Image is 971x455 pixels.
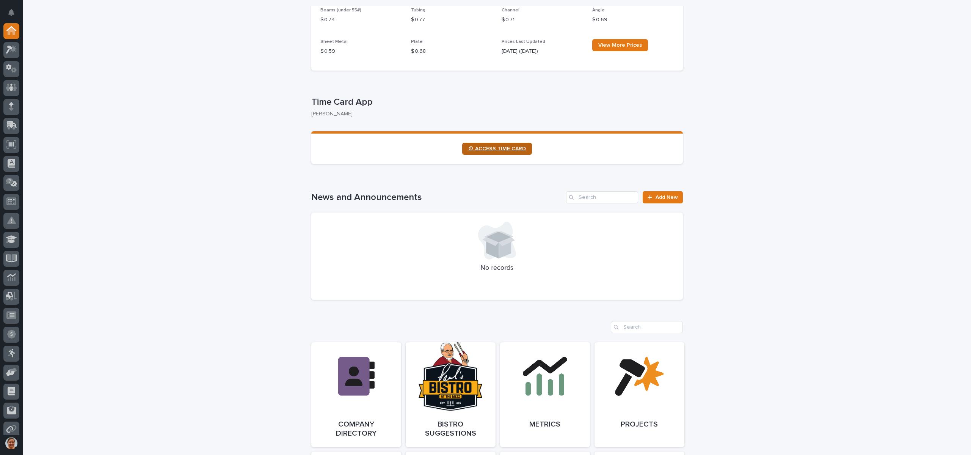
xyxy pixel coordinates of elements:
[611,321,683,333] input: Search
[595,342,684,447] a: Projects
[598,43,642,48] span: View More Prices
[320,39,348,44] span: Sheet Metal
[411,16,493,24] p: $ 0.77
[411,8,425,13] span: Tubing
[311,342,401,447] a: Company Directory
[566,191,638,203] input: Search
[320,16,402,24] p: $ 0.74
[592,8,605,13] span: Angle
[311,111,677,117] p: [PERSON_NAME]
[643,191,682,203] a: Add New
[592,39,648,51] a: View More Prices
[320,47,402,55] p: $ 0.59
[411,39,423,44] span: Plate
[3,5,19,20] button: Notifications
[411,47,493,55] p: $ 0.68
[502,16,583,24] p: $ 0.71
[462,143,532,155] a: ⏲ ACCESS TIME CARD
[9,9,19,21] div: Notifications
[311,97,680,108] p: Time Card App
[656,195,678,200] span: Add New
[502,8,519,13] span: Channel
[3,435,19,451] button: users-avatar
[320,264,674,272] p: No records
[320,8,361,13] span: Beams (under 55#)
[502,47,583,55] p: [DATE] ([DATE])
[468,146,526,151] span: ⏲ ACCESS TIME CARD
[592,16,674,24] p: $ 0.69
[406,342,496,447] a: Bistro Suggestions
[311,192,563,203] h1: News and Announcements
[500,342,590,447] a: Metrics
[502,39,545,44] span: Prices Last Updated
